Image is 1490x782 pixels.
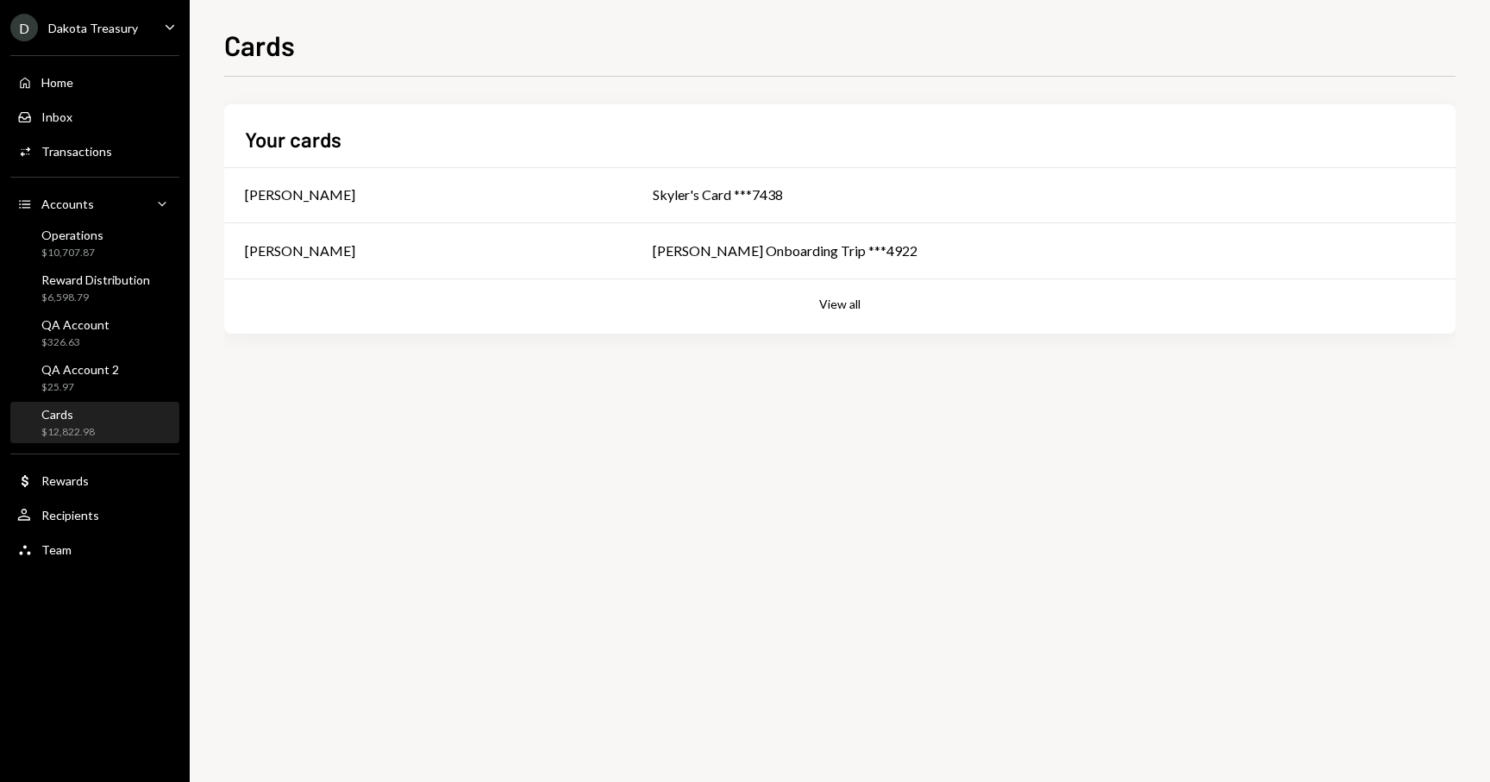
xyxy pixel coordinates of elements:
[245,125,341,153] h2: Your cards
[41,228,103,242] div: Operations
[245,241,355,261] div: [PERSON_NAME]
[41,425,95,440] div: $12,822.98
[41,335,110,350] div: $326.63
[10,312,179,353] a: QA Account$326.63
[41,197,94,211] div: Accounts
[10,465,179,496] a: Rewards
[10,534,179,565] a: Team
[224,28,295,62] h1: Cards
[41,362,119,377] div: QA Account 2
[653,185,1435,205] div: Skyler's Card ***7438
[10,499,179,530] a: Recipients
[41,246,103,260] div: $10,707.87
[41,291,150,305] div: $6,598.79
[10,357,179,398] a: QA Account 2$25.97
[653,241,1435,261] div: [PERSON_NAME] Onboarding Trip ***4922
[41,407,95,422] div: Cards
[41,144,112,159] div: Transactions
[10,402,179,443] a: Cards$12,822.98
[41,317,110,332] div: QA Account
[10,267,179,309] a: Reward Distribution$6,598.79
[10,66,179,97] a: Home
[10,14,38,41] div: D
[10,101,179,132] a: Inbox
[41,109,72,124] div: Inbox
[41,75,73,90] div: Home
[41,473,89,488] div: Rewards
[41,542,72,557] div: Team
[10,188,179,219] a: Accounts
[41,508,99,522] div: Recipients
[245,185,355,205] div: [PERSON_NAME]
[10,222,179,264] a: Operations$10,707.87
[41,380,119,395] div: $25.97
[819,297,861,313] button: View all
[10,135,179,166] a: Transactions
[41,272,150,287] div: Reward Distribution
[48,21,138,35] div: Dakota Treasury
